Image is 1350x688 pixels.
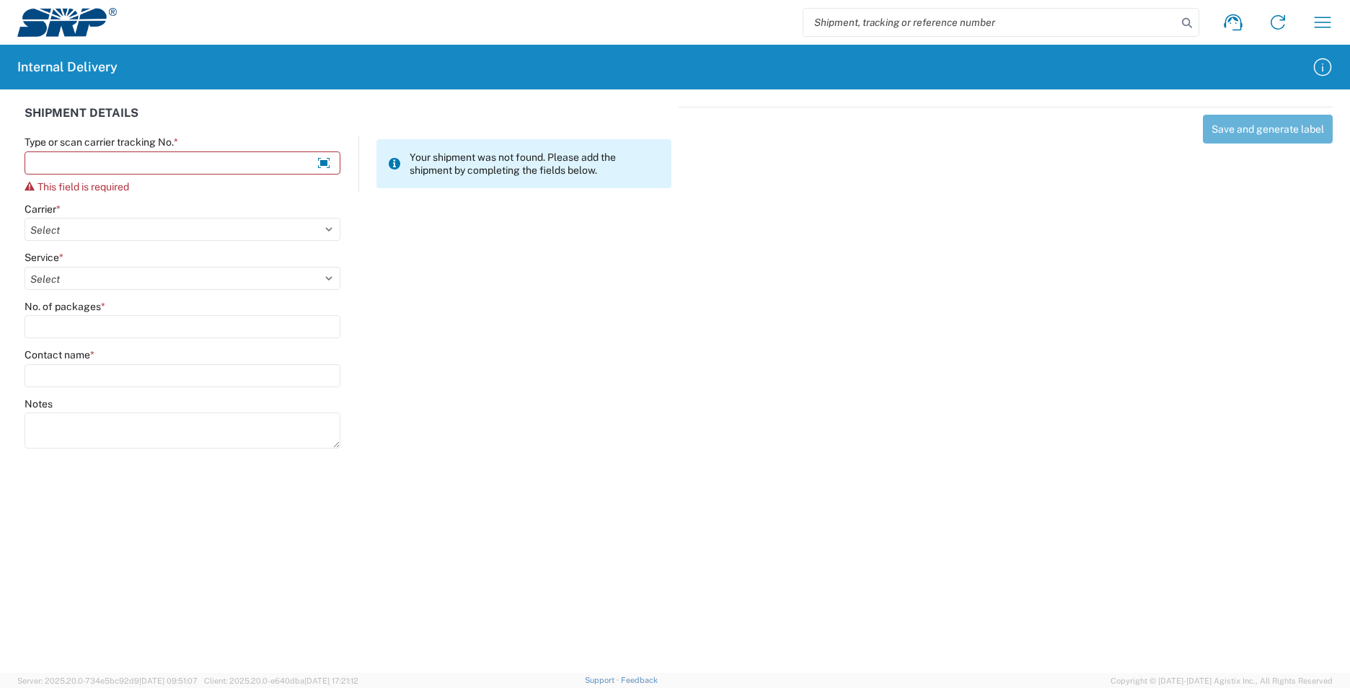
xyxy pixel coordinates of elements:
div: SHIPMENT DETAILS [25,107,671,136]
img: srp [17,8,117,37]
span: Server: 2025.20.0-734e5bc92d9 [17,676,198,685]
input: Shipment, tracking or reference number [803,9,1177,36]
h2: Internal Delivery [17,58,118,76]
span: [DATE] 09:51:07 [139,676,198,685]
span: [DATE] 17:21:12 [304,676,358,685]
label: Type or scan carrier tracking No. [25,136,178,149]
span: Client: 2025.20.0-e640dba [204,676,358,685]
label: Service [25,251,63,264]
label: Carrier [25,203,61,216]
label: No. of packages [25,300,105,313]
label: Notes [25,397,53,410]
span: This field is required [37,181,129,193]
a: Support [585,676,621,684]
a: Feedback [621,676,658,684]
span: Your shipment was not found. Please add the shipment by completing the fields below. [410,151,660,177]
label: Contact name [25,348,94,361]
span: Copyright © [DATE]-[DATE] Agistix Inc., All Rights Reserved [1111,674,1333,687]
